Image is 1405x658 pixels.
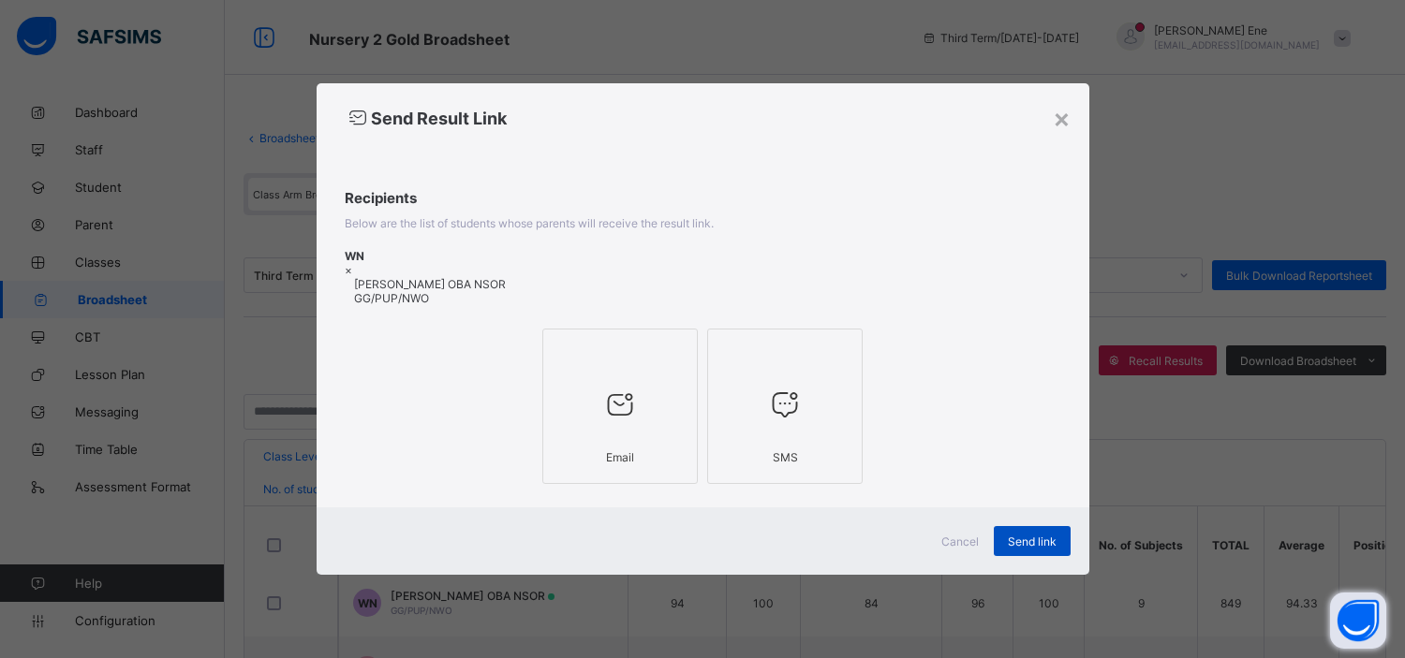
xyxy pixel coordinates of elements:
[345,107,1061,129] h2: Send Result Link
[345,263,352,277] span: ×
[345,216,714,230] span: Below are the list of students whose parents will receive the result link.
[354,277,577,291] span: [PERSON_NAME] OBA NSOR
[345,189,1061,207] span: Recipients
[1330,592,1386,649] button: Open asap
[941,534,979,548] span: Cancel
[1008,534,1057,548] span: Send link
[345,249,364,263] span: WN
[354,291,429,305] span: GG/PUP/NWO
[553,441,688,474] div: Email
[717,441,852,474] div: SMS
[1053,102,1071,134] div: ×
